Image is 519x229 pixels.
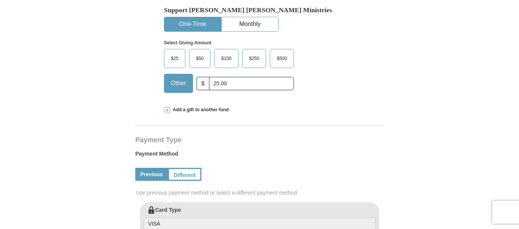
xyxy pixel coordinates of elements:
h5: Support [PERSON_NAME] [PERSON_NAME] Ministries [164,6,355,14]
span: $250 [245,53,263,64]
span: $500 [273,53,291,64]
label: Payment Method [135,150,384,161]
span: Add a gift to another fund [170,107,229,113]
span: $25 [167,53,182,64]
input: Other Amount [209,77,294,90]
span: $50 [192,53,208,64]
button: One-Time [164,17,221,31]
span: $ [196,77,209,90]
a: Different [168,168,201,181]
a: Previous [135,168,168,181]
button: Monthly [222,17,278,31]
h4: Payment Type [135,137,384,143]
span: Use previous payment method or select a different payment method. [136,189,384,197]
span: $100 [217,53,235,64]
strong: Select Giving Amount [164,40,211,45]
span: Other [167,78,190,89]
